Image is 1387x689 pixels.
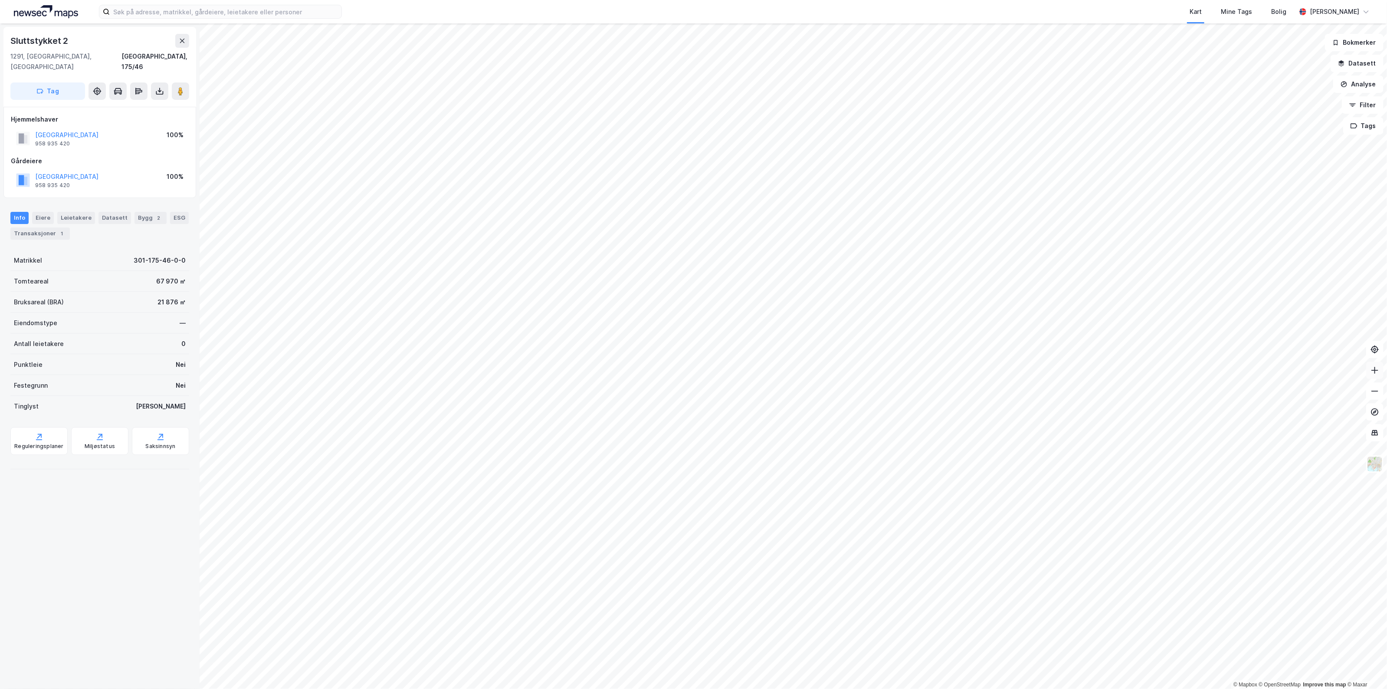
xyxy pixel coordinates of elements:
[1342,96,1384,114] button: Filter
[1221,7,1252,17] div: Mine Tags
[136,401,186,412] div: [PERSON_NAME]
[154,214,163,222] div: 2
[35,140,70,147] div: 958 935 420
[1233,682,1257,688] a: Mapbox
[1303,682,1346,688] a: Improve this map
[170,212,189,224] div: ESG
[10,82,85,100] button: Tag
[1367,456,1383,472] img: Z
[1190,7,1202,17] div: Kart
[10,227,70,240] div: Transaksjoner
[110,5,341,18] input: Søk på adresse, matrikkel, gårdeiere, leietakere eller personer
[14,318,57,328] div: Eiendomstype
[57,212,95,224] div: Leietakere
[98,212,131,224] div: Datasett
[14,339,64,349] div: Antall leietakere
[14,255,42,266] div: Matrikkel
[167,130,184,140] div: 100%
[85,443,115,450] div: Miljøstatus
[134,255,186,266] div: 301-175-46-0-0
[11,114,189,125] div: Hjemmelshaver
[10,212,29,224] div: Info
[1259,682,1301,688] a: OpenStreetMap
[146,443,176,450] div: Saksinnsyn
[1271,7,1286,17] div: Bolig
[14,276,49,287] div: Tomteareal
[14,401,39,412] div: Tinglyst
[1343,117,1384,135] button: Tags
[14,5,78,18] img: logo.a4113a55bc3d86da70a041830d287a7e.svg
[14,380,48,391] div: Festegrunn
[14,297,64,307] div: Bruksareal (BRA)
[156,276,186,287] div: 67 970 ㎡
[10,51,121,72] div: 1291, [GEOGRAPHIC_DATA], [GEOGRAPHIC_DATA]
[180,318,186,328] div: —
[10,34,70,48] div: Sluttstykket 2
[176,359,186,370] div: Nei
[1310,7,1359,17] div: [PERSON_NAME]
[1344,647,1387,689] iframe: Chat Widget
[32,212,54,224] div: Eiere
[11,156,189,166] div: Gårdeiere
[1325,34,1384,51] button: Bokmerker
[58,229,66,238] div: 1
[14,443,63,450] div: Reguleringsplaner
[35,182,70,189] div: 958 935 420
[14,359,43,370] div: Punktleie
[121,51,189,72] div: [GEOGRAPHIC_DATA], 175/46
[176,380,186,391] div: Nei
[181,339,186,349] div: 0
[1333,76,1384,93] button: Analyse
[1331,55,1384,72] button: Datasett
[167,171,184,182] div: 100%
[134,212,167,224] div: Bygg
[157,297,186,307] div: 21 876 ㎡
